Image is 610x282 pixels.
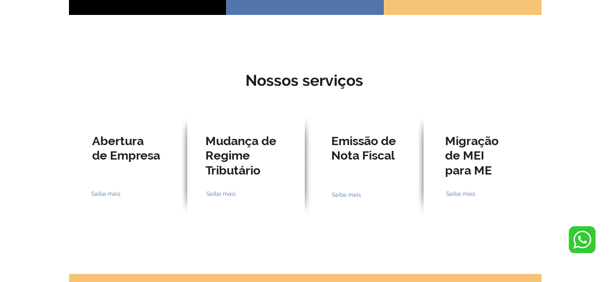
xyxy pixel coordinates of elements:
a: Saiba mais [444,189,477,198]
span: Migração [445,134,499,148]
span: Saiba mais [206,189,236,198]
a: Saiba mais [330,190,363,199]
span: Abertura [92,134,144,148]
span: Emissão de Nota Fiscal [331,134,396,162]
span: de MEI [445,148,484,162]
span: de Empresa [92,148,160,162]
img: whats.png [569,226,596,253]
span: Mudança de Regime Tributário [205,134,276,177]
a: Saiba mais [89,189,122,198]
span: para ME [445,162,492,177]
span: Nossos serviços [245,71,363,89]
a: Saiba mais [204,189,238,198]
span: Saiba mais [91,189,121,198]
span: Saiba mais [332,190,361,199]
span: Saiba mais [446,189,475,198]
